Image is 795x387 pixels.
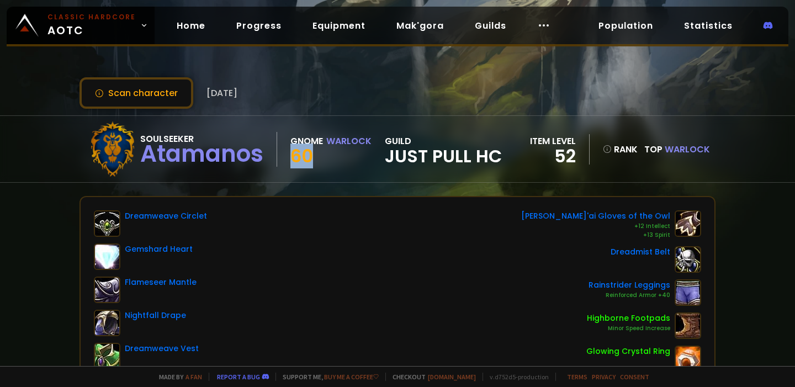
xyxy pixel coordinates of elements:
span: AOTC [47,12,136,39]
div: Glowing Crystal Ring [586,346,670,357]
img: item-17707 [94,243,120,270]
span: Made by [152,373,202,381]
img: item-16702 [675,246,701,273]
a: [DOMAIN_NAME] [428,373,476,381]
img: item-10787 [675,210,701,237]
a: Consent [620,373,649,381]
span: Just Pull HC [385,148,502,165]
img: item-11123 [675,279,701,306]
div: Top [644,142,710,156]
a: Mak'gora [388,14,453,37]
a: Buy me a coffee [324,373,379,381]
div: item level [530,134,576,148]
a: Terms [567,373,587,381]
div: Soulseeker [140,132,263,146]
img: item-11310 [94,277,120,303]
a: Progress [227,14,290,37]
a: Report a bug [217,373,260,381]
button: Scan character [79,77,193,109]
div: Dreamweave Vest [125,343,199,354]
div: +13 Spirit [521,231,670,240]
div: Warlock [326,134,372,148]
a: a fan [185,373,202,381]
a: Equipment [304,14,374,37]
div: Reinforced Armor +40 [589,291,670,300]
div: Dreadmist Belt [611,246,670,258]
a: Statistics [675,14,741,37]
img: item-12465 [94,310,120,336]
div: 52 [530,148,576,165]
div: Highborne Footpads [587,312,670,324]
img: item-10041 [94,210,120,237]
a: Privacy [592,373,616,381]
img: item-10021 [94,343,120,369]
div: [PERSON_NAME]'ai Gloves of the Owl [521,210,670,222]
a: Population [590,14,662,37]
span: [DATE] [206,86,237,100]
img: item-14447 [675,312,701,339]
span: Warlock [665,143,710,156]
div: Gemshard Heart [125,243,193,255]
div: +12 Intellect [521,222,670,231]
div: Rainstrider Leggings [589,279,670,291]
span: 60 [290,144,313,168]
div: Atamanos [140,146,263,162]
a: Classic HardcoreAOTC [7,7,155,44]
div: Dreamweave Circlet [125,210,207,222]
div: Flameseer Mantle [125,277,197,288]
span: Checkout [385,373,476,381]
span: v. d752d5 - production [483,373,549,381]
a: Guilds [466,14,515,37]
small: Classic Hardcore [47,12,136,22]
div: Gnome [290,134,323,148]
a: Home [168,14,214,37]
img: item-18402 [675,346,701,372]
div: Nightfall Drape [125,310,186,321]
div: rank [603,142,638,156]
div: Minor Speed Increase [587,324,670,333]
div: guild [385,134,502,165]
span: Support me, [275,373,379,381]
